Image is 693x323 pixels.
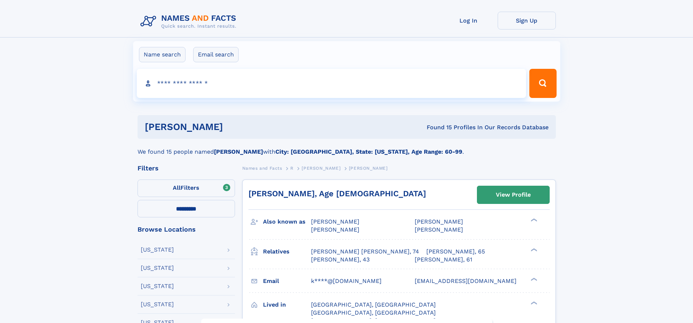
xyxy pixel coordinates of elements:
[141,265,174,271] div: [US_STATE]
[138,165,235,172] div: Filters
[415,218,463,225] span: [PERSON_NAME]
[214,148,263,155] b: [PERSON_NAME]
[290,164,294,173] a: R
[311,248,419,256] a: [PERSON_NAME] [PERSON_NAME], 74
[529,218,538,222] div: ❯
[415,226,463,233] span: [PERSON_NAME]
[498,12,556,29] a: Sign Up
[290,166,294,171] span: R
[415,256,472,264] a: [PERSON_NAME], 61
[138,180,235,197] label: Filters
[263,216,311,228] h3: Also known as
[263,275,311,287] h3: Email
[275,148,462,155] b: City: [GEOGRAPHIC_DATA], State: [US_STATE], Age Range: 60-99
[137,69,526,98] input: search input
[311,256,370,264] a: [PERSON_NAME], 43
[426,248,485,256] a: [PERSON_NAME], 65
[349,166,388,171] span: [PERSON_NAME]
[141,247,174,253] div: [US_STATE]
[263,245,311,258] h3: Relatives
[439,12,498,29] a: Log In
[311,309,436,316] span: [GEOGRAPHIC_DATA], [GEOGRAPHIC_DATA]
[145,122,325,131] h1: [PERSON_NAME]
[193,47,239,62] label: Email search
[496,186,531,203] div: View Profile
[311,301,436,308] span: [GEOGRAPHIC_DATA], [GEOGRAPHIC_DATA]
[302,166,340,171] span: [PERSON_NAME]
[311,218,359,225] span: [PERSON_NAME]
[141,302,174,307] div: [US_STATE]
[248,189,426,198] a: [PERSON_NAME], Age [DEMOGRAPHIC_DATA]
[139,47,186,62] label: Name search
[311,226,359,233] span: [PERSON_NAME]
[141,283,174,289] div: [US_STATE]
[529,300,538,305] div: ❯
[138,226,235,233] div: Browse Locations
[325,123,549,131] div: Found 15 Profiles In Our Records Database
[242,164,282,173] a: Names and Facts
[415,277,517,284] span: [EMAIL_ADDRESS][DOMAIN_NAME]
[302,164,340,173] a: [PERSON_NAME]
[138,139,556,156] div: We found 15 people named with .
[477,186,549,204] a: View Profile
[529,277,538,281] div: ❯
[138,12,242,31] img: Logo Names and Facts
[173,184,180,191] span: All
[263,299,311,311] h3: Lived in
[529,69,556,98] button: Search Button
[529,247,538,252] div: ❯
